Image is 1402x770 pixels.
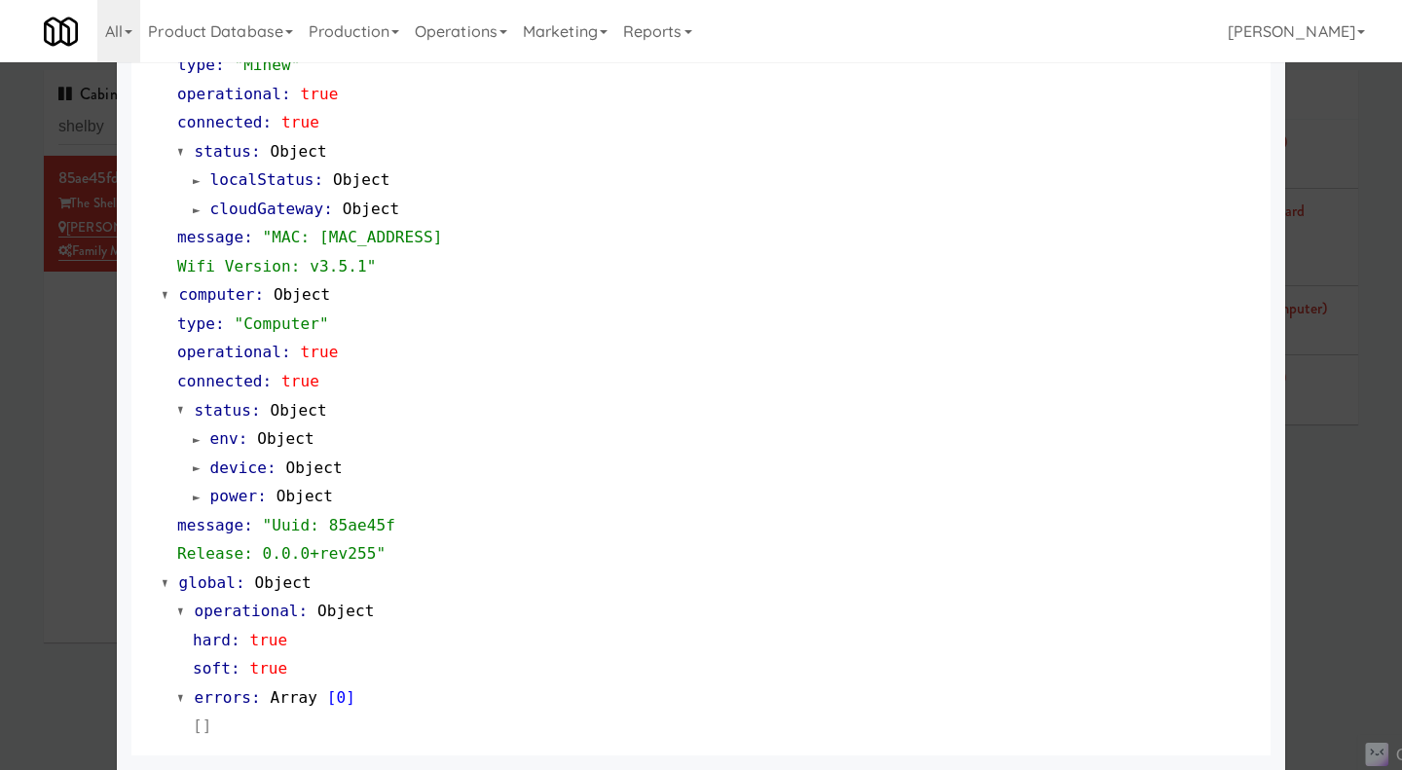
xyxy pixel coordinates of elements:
span: device [210,458,267,477]
span: : [281,343,291,361]
span: : [231,631,240,649]
span: : [243,516,253,534]
span: Object [270,401,326,420]
span: : [251,142,261,161]
span: "Minew" [234,55,300,74]
span: cloudGateway [210,200,324,218]
span: : [257,487,267,505]
span: Object [317,602,374,620]
span: Object [277,487,333,505]
span: operational [195,602,299,620]
span: true [249,631,287,649]
span: env [210,429,239,448]
span: Object [333,170,389,189]
span: : [215,55,225,74]
span: localStatus [210,170,314,189]
img: Micromart [44,15,78,49]
span: Object [254,573,311,592]
span: : [243,228,253,246]
span: true [281,113,319,131]
span: : [251,401,261,420]
span: : [299,602,309,620]
span: computer [179,285,255,304]
span: [ [327,688,337,707]
span: "Uuid: 85ae45f Release: 0.0.0+rev255" [177,516,395,564]
span: "MAC: [MAC_ADDRESS] Wifi Version: v3.5.1" [177,228,443,275]
span: Array [270,688,317,707]
span: operational [177,343,281,361]
span: true [301,85,339,103]
span: power [210,487,258,505]
span: : [263,113,273,131]
span: true [281,372,319,390]
span: Object [270,142,326,161]
span: : [323,200,333,218]
span: : [236,573,245,592]
span: : [314,170,324,189]
span: status [195,401,251,420]
span: : [239,429,248,448]
span: : [267,458,277,477]
span: type [177,55,215,74]
span: message [177,516,243,534]
span: Object [257,429,314,448]
span: : [263,372,273,390]
span: : [215,314,225,333]
span: 0 [337,688,347,707]
span: status [195,142,251,161]
span: message [177,228,243,246]
span: type [177,314,215,333]
span: true [301,343,339,361]
span: : [254,285,264,304]
span: connected [177,113,263,131]
span: true [249,659,287,678]
span: connected [177,372,263,390]
span: : [281,85,291,103]
span: hard [193,631,231,649]
span: Object [285,458,342,477]
span: ] [346,688,355,707]
span: soft [193,659,231,678]
span: Object [343,200,399,218]
span: : [231,659,240,678]
span: Object [274,285,330,304]
span: errors [195,688,251,707]
span: : [251,688,261,707]
span: operational [177,85,281,103]
span: "Computer" [234,314,328,333]
span: global [179,573,236,592]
